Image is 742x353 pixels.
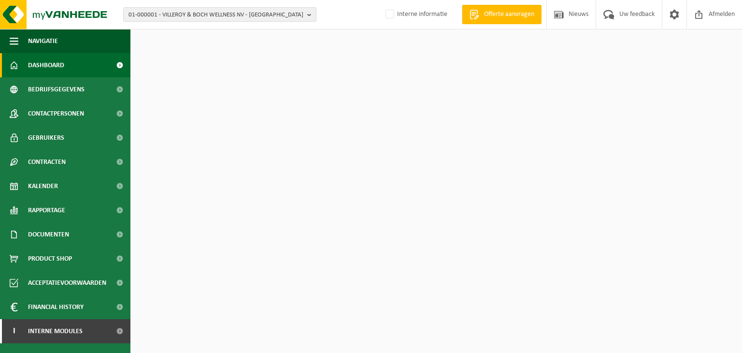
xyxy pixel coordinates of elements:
[384,7,447,22] label: Interne informatie
[28,247,72,271] span: Product Shop
[462,5,542,24] a: Offerte aanvragen
[28,295,84,319] span: Financial History
[28,319,83,343] span: Interne modules
[28,198,65,222] span: Rapportage
[128,8,303,22] span: 01-000001 - VILLEROY & BOCH WELLNESS NV - [GEOGRAPHIC_DATA]
[28,174,58,198] span: Kalender
[28,29,58,53] span: Navigatie
[28,53,64,77] span: Dashboard
[28,77,85,102] span: Bedrijfsgegevens
[28,271,106,295] span: Acceptatievoorwaarden
[28,126,64,150] span: Gebruikers
[28,222,69,247] span: Documenten
[482,10,537,19] span: Offerte aanvragen
[28,102,84,126] span: Contactpersonen
[28,150,66,174] span: Contracten
[123,7,316,22] button: 01-000001 - VILLEROY & BOCH WELLNESS NV - [GEOGRAPHIC_DATA]
[10,319,18,343] span: I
